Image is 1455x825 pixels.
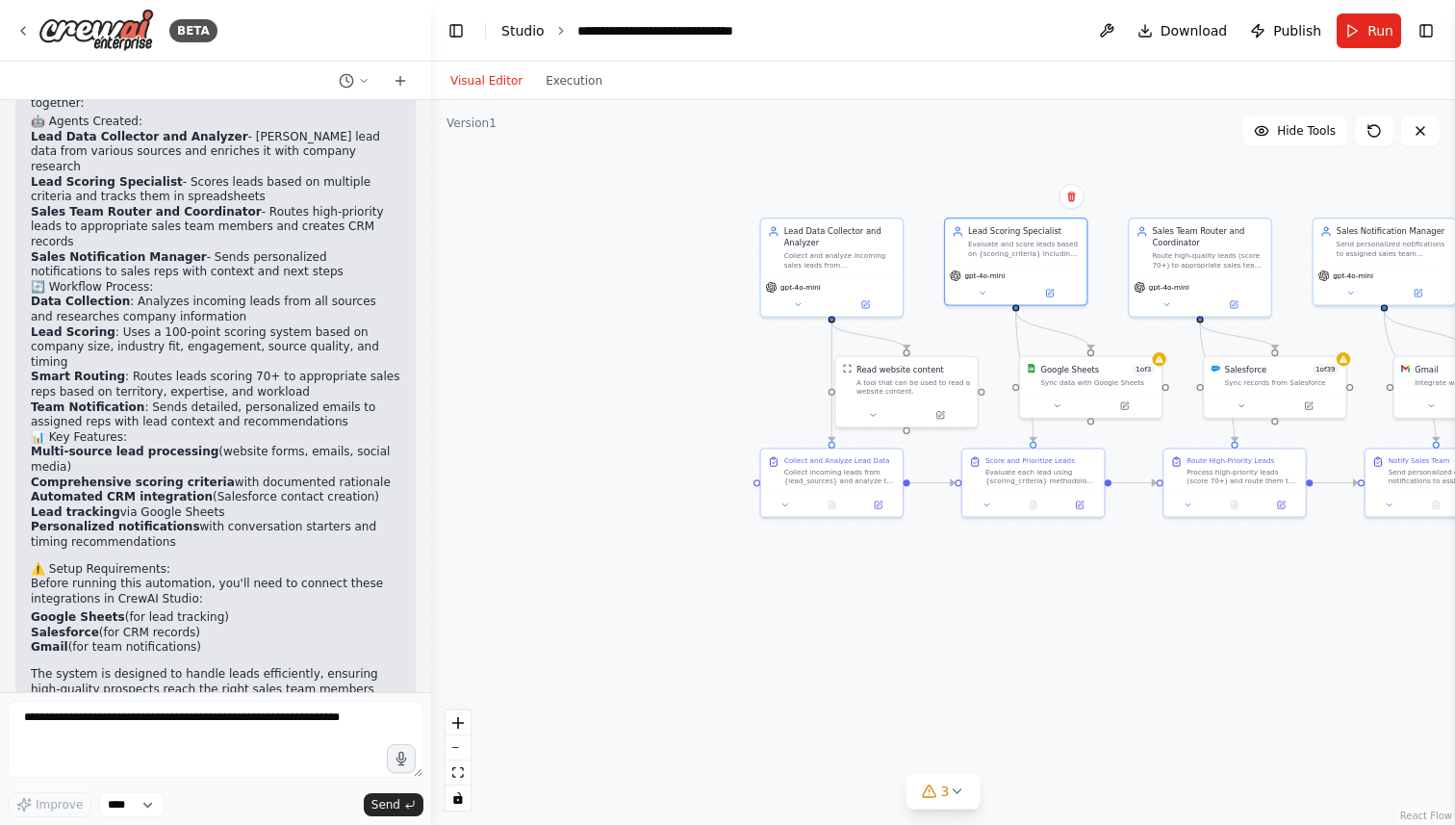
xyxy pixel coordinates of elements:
[1211,498,1260,511] button: No output available
[1413,17,1440,44] button: Show right sidebar
[1386,286,1451,299] button: Open in side panel
[1040,377,1154,387] div: Sync data with Google Sheets
[760,218,905,317] div: Lead Data Collector and AnalyzerCollect and analyze incoming sales leads from {lead_sources} incl...
[169,19,217,42] div: BETA
[1242,13,1329,48] button: Publish
[31,295,400,324] li: : Analyzes incoming leads from all sources and researches company information
[31,280,400,296] h2: 🔄 Workflow Process:
[446,710,471,735] button: zoom in
[1262,498,1301,511] button: Open in side panel
[907,408,973,422] button: Open in side panel
[31,430,400,446] h2: 📊 Key Features:
[1130,13,1236,48] button: Download
[31,476,235,489] strong: Comprehensive scoring criteria
[387,744,416,773] button: Click to speak your automation idea
[832,297,898,311] button: Open in side panel
[446,735,471,761] button: zoom out
[31,400,400,430] li: : Sends detailed, personalized emails to assigned reps with lead context and recommendations
[1162,448,1307,517] div: Route High-Priority LeadsProcess high-priority leads (score 70+) and route them to appropriate sa...
[31,325,115,339] strong: Lead Scoring
[1400,811,1452,821] a: React Flow attribution
[371,797,400,812] span: Send
[1277,123,1336,139] span: Hide Tools
[364,793,423,816] button: Send
[31,130,248,143] strong: Lead Data Collector and Analyzer
[501,23,545,39] a: Studio
[1194,323,1281,350] g: Edge from d8fa87a8-debf-42cc-8875-4de10bb491e3 to 27ae12b7-809d-4d3a-a9af-d9651724c34e
[31,505,120,519] strong: Lead tracking
[964,271,1005,281] span: gpt-4o-mini
[31,370,400,400] li: : Routes leads scoring 70+ to appropriate sales reps based on territory, expertise, and workload
[31,610,400,626] li: (for lead tracking)
[1152,225,1264,248] div: Sales Team Router and Coordinator
[31,520,200,533] strong: Personalized notifications
[1187,456,1274,466] div: Route High-Priority Leads
[856,377,970,396] div: A tool that can be used to read a website content.
[858,498,898,511] button: Open in side panel
[31,476,400,491] li: with documented rationale
[1337,225,1448,237] div: Sales Notification Manager
[780,283,821,293] span: gpt-4o-mini
[31,445,400,475] li: (website forms, emails, social media)
[1010,312,1039,442] g: Edge from d51ed09a-f6b8-4b63-ad43-acf42d9a0a54 to c7e1e9bd-3d3b-4520-885c-3acce7ab38a4
[906,774,981,810] button: 3
[446,761,471,786] button: fit view
[534,69,614,92] button: Execution
[1312,364,1339,375] span: Number of enabled actions
[968,240,1080,258] div: Evaluate and score leads based on {scoring_criteria} including company size, industry fit, engage...
[1337,13,1401,48] button: Run
[1128,218,1272,317] div: Sales Team Router and CoordinatorRoute high-quality leads (score 70+) to appropriate sales team m...
[31,175,400,205] li: - Scores leads based on multiple criteria and tracks them in spreadsheets
[331,69,377,92] button: Switch to previous chat
[8,792,91,817] button: Improve
[941,782,950,801] span: 3
[834,356,979,428] div: ScrapeWebsiteToolRead website contentA tool that can be used to read a website content.
[31,577,400,606] p: Before running this automation, you'll need to connect these integrations in CrewAI Studio:
[1152,251,1264,270] div: Route high-quality leads (score 70+) to appropriate sales team members based on {routing_criteria...
[1242,116,1347,146] button: Hide Tools
[31,490,400,505] li: (Salesforce contact creation)
[31,520,400,550] li: with conversation starters and timing recommendations
[31,562,400,578] h2: ⚠️ Setup Requirements:
[31,445,218,458] strong: Multi-source lead processing
[1273,21,1321,40] span: Publish
[31,640,400,656] li: (for team notifications)
[760,448,905,517] div: Collect and Analyze Lead DataCollect incoming leads from {lead_sources} and analyze the lead info...
[826,323,837,442] g: Edge from 64702681-fd03-4cb2-9715-be853f935254 to 1d54b78f-6272-407e-b727-e48bce72f675
[1415,364,1438,375] div: Gmail
[36,797,83,812] span: Improve
[985,468,1097,486] div: Evaluate each lead using {scoring_criteria} methodology: company size (25 points), industry fit (...
[31,250,400,280] li: - Sends personalized notifications to sales reps with context and next steps
[1111,477,1157,489] g: Edge from c7e1e9bd-3d3b-4520-885c-3acce7ab38a4 to f01c5f90-8fa9-46b0-889b-af6bda5af665
[38,9,154,52] img: Logo
[1040,364,1099,375] div: Google Sheets
[1225,377,1339,387] div: Sync records from Salesforce
[1225,364,1266,375] div: Salesforce
[1313,477,1358,489] g: Edge from f01c5f90-8fa9-46b0-889b-af6bda5af665 to 65c68073-6e1b-495f-b340-ec385a6c15d9
[31,640,68,654] strong: Gmail
[1017,286,1083,299] button: Open in side panel
[1010,312,1097,349] g: Edge from d51ed09a-f6b8-4b63-ad43-acf42d9a0a54 to a56045b7-026f-4b41-8558-45369e29b8d4
[31,130,400,175] li: - [PERSON_NAME] lead data from various sources and enriches it with company research
[447,116,497,131] div: Version 1
[31,610,125,624] strong: Google Sheets
[501,21,794,40] nav: breadcrumb
[31,295,130,308] strong: Data Collection
[968,225,1080,237] div: Lead Scoring Specialist
[1059,498,1099,511] button: Open in side panel
[1019,356,1163,419] div: Google SheetsGoogle Sheets1of3Sync data with Google Sheets
[784,456,890,466] div: Collect and Analyze Lead Data
[1133,364,1155,375] span: Number of enabled actions
[1187,468,1298,486] div: Process high-priority leads (score 70+) and route them to appropriate sales team members based on...
[31,325,400,371] li: : Uses a 100-point scoring system based on company size, industry fit, engagement, source quality...
[961,448,1106,517] div: Score and Prioritize LeadsEvaluate each lead using {scoring_criteria} methodology: company size (...
[31,175,183,189] strong: Lead Scoring Specialist
[31,400,144,414] strong: Team Notification
[1149,283,1189,293] span: gpt-4o-mini
[1276,400,1341,413] button: Open in side panel
[1092,400,1158,413] button: Open in side panel
[31,250,207,264] strong: Sales Notification Manager
[1401,364,1411,374] img: Gmail
[1211,364,1220,374] img: Salesforce
[31,205,262,219] strong: Sales Team Router and Coordinator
